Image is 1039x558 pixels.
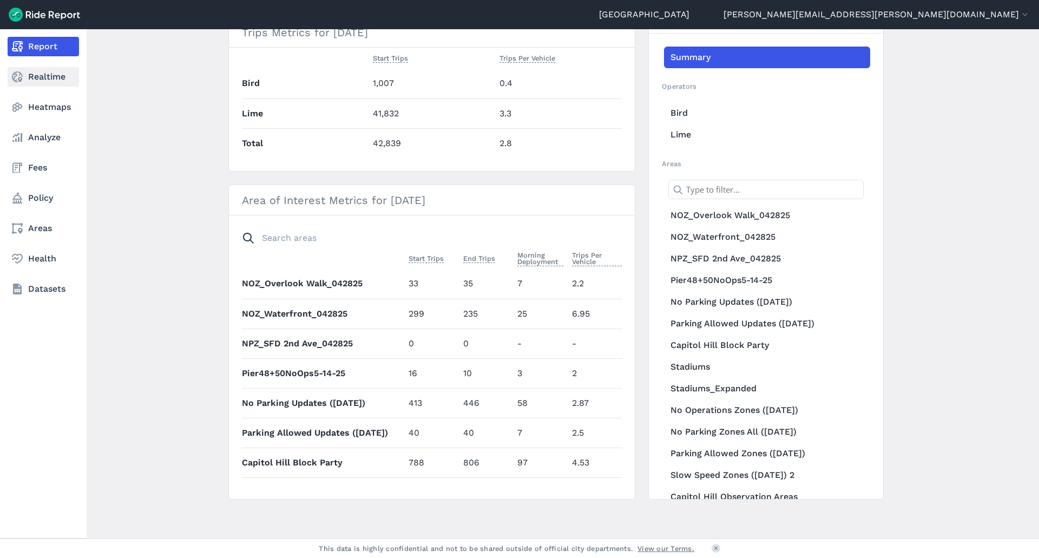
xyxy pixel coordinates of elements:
[637,543,694,554] a: View our Terms.
[459,477,514,507] td: 419
[229,17,635,48] h3: Trips Metrics for [DATE]
[459,418,514,448] td: 40
[242,99,369,128] th: Lime
[8,97,79,117] a: Heatmaps
[242,388,404,418] th: No Parking Updates ([DATE])
[373,52,408,63] span: Start Trips
[664,102,870,124] a: Bird
[242,299,404,329] th: NOZ_Waterfront_042825
[664,356,870,378] a: Stadiums
[459,329,514,358] td: 0
[8,219,79,238] a: Areas
[664,443,870,464] a: Parking Allowed Zones ([DATE])
[664,399,870,421] a: No Operations Zones ([DATE])
[664,124,870,146] a: Lime
[517,249,563,268] button: Morning Deployment
[599,8,689,21] a: [GEOGRAPHIC_DATA]
[9,8,80,22] img: Ride Report
[373,52,408,65] button: Start Trips
[369,99,495,128] td: 41,832
[8,158,79,178] a: Fees
[513,418,568,448] td: 7
[499,52,555,65] button: Trips Per Vehicle
[409,252,444,263] span: Start Trips
[404,329,459,358] td: 0
[229,185,635,215] h3: Area of Interest Metrics for [DATE]
[369,128,495,158] td: 42,839
[568,448,622,477] td: 4.53
[242,448,404,477] th: Capitol Hill Block Party
[724,8,1030,21] button: [PERSON_NAME][EMAIL_ADDRESS][PERSON_NAME][DOMAIN_NAME]
[568,418,622,448] td: 2.5
[242,69,369,99] th: Bird
[242,269,404,299] th: NOZ_Overlook Walk_042825
[664,47,870,68] a: Summary
[662,159,870,169] h2: Areas
[409,252,444,265] button: Start Trips
[8,279,79,299] a: Datasets
[242,477,404,507] th: Stadiums
[664,205,870,226] a: NOZ_Overlook Walk_042825
[463,252,495,263] span: End Trips
[664,378,870,399] a: Stadiums_Expanded
[495,99,622,128] td: 3.3
[404,477,459,507] td: 459
[664,270,870,291] a: Pier48+50NoOps5-14-25
[404,358,459,388] td: 16
[242,128,369,158] th: Total
[664,291,870,313] a: No Parking Updates ([DATE])
[513,448,568,477] td: 97
[668,180,864,199] input: Type to filter...
[235,228,615,248] input: Search areas
[513,388,568,418] td: 58
[8,249,79,268] a: Health
[568,477,622,507] td: 1.01
[568,329,622,358] td: -
[664,464,870,486] a: Slow Speed Zones ([DATE]) 2
[404,388,459,418] td: 413
[495,128,622,158] td: 2.8
[8,128,79,147] a: Analyze
[572,249,622,266] span: Trips Per Vehicle
[664,248,870,270] a: NPZ_SFD 2nd Ave_042825
[568,269,622,299] td: 2.2
[517,249,563,266] span: Morning Deployment
[8,188,79,208] a: Policy
[8,37,79,56] a: Report
[664,226,870,248] a: NOZ_Waterfront_042825
[664,486,870,508] a: Capitol Hill Observation Areas
[459,299,514,329] td: 235
[459,269,514,299] td: 35
[572,249,622,268] button: Trips Per Vehicle
[662,81,870,91] h2: Operators
[495,69,622,99] td: 0.4
[664,421,870,443] a: No Parking Zones All ([DATE])
[499,52,555,63] span: Trips Per Vehicle
[404,299,459,329] td: 299
[463,252,495,265] button: End Trips
[242,358,404,388] th: Pier48+50NoOps5-14-25
[513,477,568,507] td: 419
[404,418,459,448] td: 40
[8,67,79,87] a: Realtime
[568,358,622,388] td: 2
[242,418,404,448] th: Parking Allowed Updates ([DATE])
[568,299,622,329] td: 6.95
[513,329,568,358] td: -
[369,69,495,99] td: 1,007
[513,269,568,299] td: 7
[664,334,870,356] a: Capitol Hill Block Party
[459,358,514,388] td: 10
[404,448,459,477] td: 788
[242,329,404,358] th: NPZ_SFD 2nd Ave_042825
[568,388,622,418] td: 2.87
[513,299,568,329] td: 25
[459,448,514,477] td: 806
[664,313,870,334] a: Parking Allowed Updates ([DATE])
[459,388,514,418] td: 446
[513,358,568,388] td: 3
[404,269,459,299] td: 33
